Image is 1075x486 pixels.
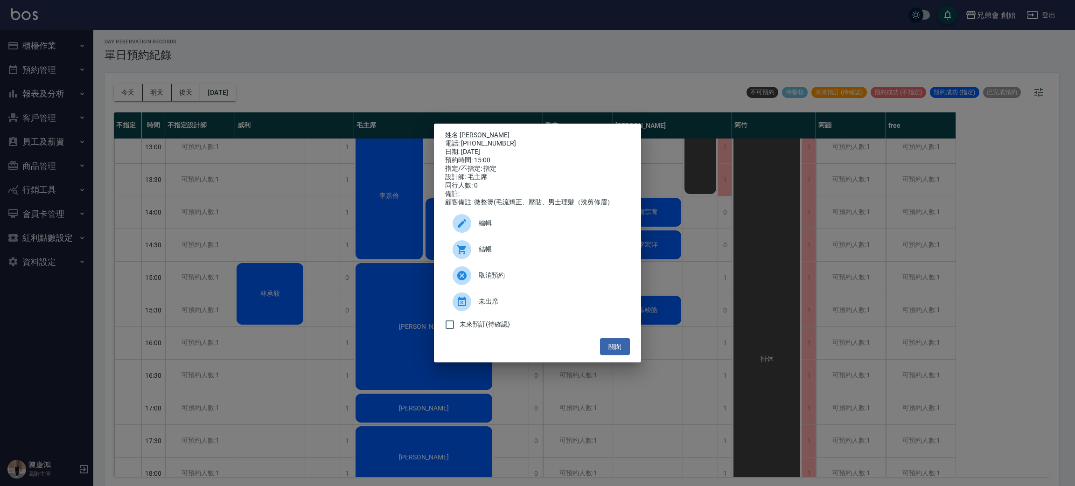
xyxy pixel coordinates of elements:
div: 日期: [DATE] [445,148,630,156]
span: 結帳 [479,244,622,254]
a: [PERSON_NAME] [460,131,510,139]
div: 取消預約 [445,263,630,289]
div: 顧客備註: 微整燙(毛流矯正、壓貼、男士理髮（洗剪修眉） [445,198,630,207]
div: 指定/不指定: 指定 [445,165,630,173]
a: 結帳 [445,236,630,263]
div: 電話: [PHONE_NUMBER] [445,139,630,148]
p: 姓名: [445,131,630,139]
button: 關閉 [600,338,630,355]
span: 編輯 [479,218,622,228]
div: 預約時間: 15:00 [445,156,630,165]
span: 未出席 [479,297,622,306]
span: 取消預約 [479,271,622,280]
div: 編輯 [445,210,630,236]
div: 設計師: 毛主席 [445,173,630,181]
div: 同行人數: 0 [445,181,630,190]
div: 未出席 [445,289,630,315]
span: 未來預訂(待確認) [460,319,510,329]
div: 備註: [445,190,630,198]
